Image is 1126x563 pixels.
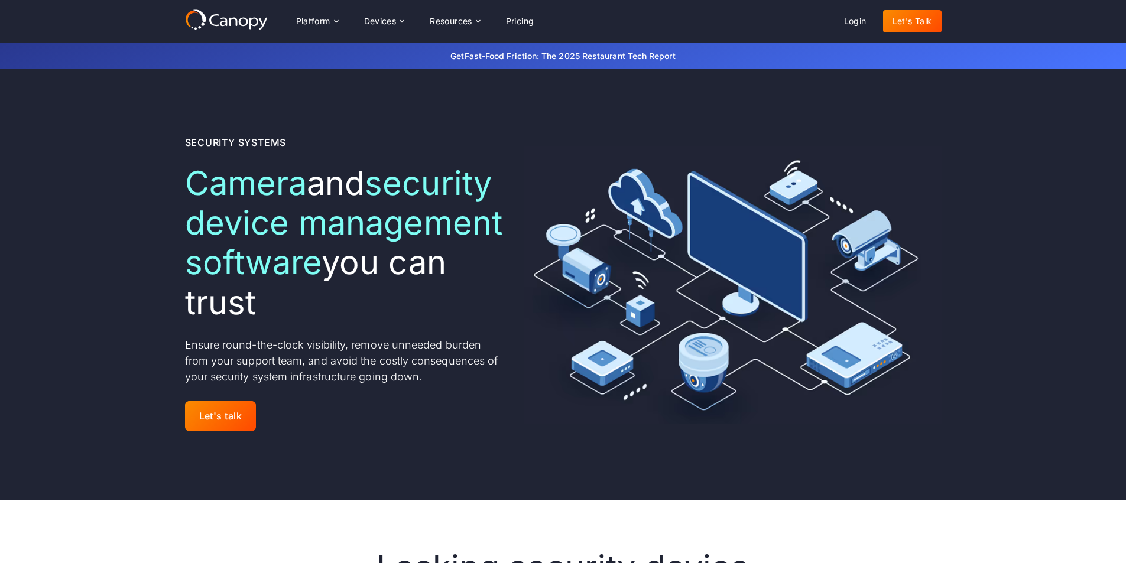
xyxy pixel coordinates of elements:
[185,135,287,149] div: Security Systems
[185,337,506,385] p: Ensure round-the-clock visibility, remove unneeded burden from your support team, and avoid the c...
[199,411,242,422] div: Let's talk
[274,50,853,62] p: Get
[497,10,544,32] a: Pricing
[355,9,414,33] div: Devices
[296,17,330,25] div: Platform
[465,51,676,61] a: Fast-Food Friction: The 2025 Restaurant Tech Report
[185,163,502,282] span: security device management software
[430,17,472,25] div: Resources
[883,10,942,32] a: Let's Talk
[185,163,307,203] span: Camera
[185,164,506,323] h1: and you can trust
[364,17,397,25] div: Devices
[287,9,348,33] div: Platform
[420,9,489,33] div: Resources
[835,10,876,32] a: Login
[185,401,257,431] a: Let's talk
